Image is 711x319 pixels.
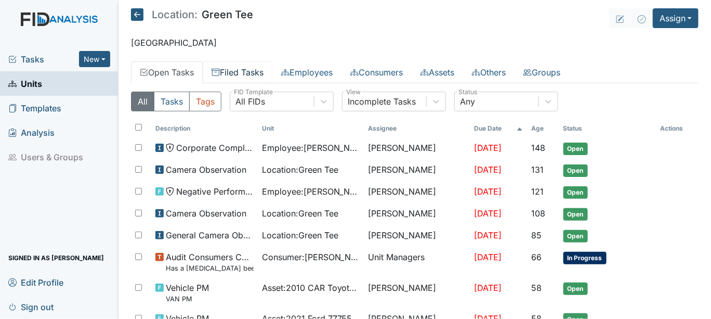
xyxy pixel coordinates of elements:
span: [DATE] [474,164,502,175]
span: Location : Green Tee [262,207,338,220]
span: Sign out [8,299,54,315]
span: [DATE] [474,186,502,197]
span: Open [563,230,588,243]
span: Employee : [PERSON_NAME] [262,185,360,198]
h5: Green Tee [131,8,253,21]
div: Type filter [131,92,221,111]
span: Negative Performance Review [176,185,253,198]
span: Employee : [PERSON_NAME] [262,142,360,154]
span: In Progress [563,252,607,264]
button: Assign [653,8,699,28]
span: [DATE] [474,230,502,240]
span: Corporate Compliance [176,142,253,154]
span: Camera Observation [166,207,246,220]
span: 148 [531,143,545,153]
a: Open Tasks [131,61,203,83]
span: [DATE] [474,252,502,262]
span: Open [563,283,588,295]
div: Incomplete Tasks [348,95,416,108]
td: [PERSON_NAME] [364,203,470,225]
div: All FIDs [235,95,265,108]
span: Open [563,186,588,199]
span: Open [563,208,588,221]
button: New [79,51,110,67]
span: [DATE] [474,208,502,219]
td: [PERSON_NAME] [364,225,470,247]
span: Asset : 2010 CAR Toyota 59838 [262,282,360,294]
span: Signed in as [PERSON_NAME] [8,250,104,266]
span: Location : Green Tee [262,229,338,241]
span: 108 [531,208,545,219]
span: 66 [531,252,542,262]
span: Analysis [8,124,55,141]
span: [DATE] [474,283,502,293]
td: [PERSON_NAME] [364,277,470,308]
th: Toggle SortBy [527,120,559,137]
a: Filed Tasks [203,61,272,83]
th: Toggle SortBy [151,120,257,137]
span: 121 [531,186,544,197]
button: All [131,92,154,111]
span: 131 [531,164,544,175]
button: Tasks [154,92,190,111]
span: Camera Observation [166,163,246,176]
th: Toggle SortBy [559,120,656,137]
span: 58 [531,283,542,293]
td: Unit Managers [364,247,470,277]
a: Assets [412,61,463,83]
span: Audit Consumers Charts Has a colonoscopy been completed for all males and females over 50 or is t... [166,251,253,273]
span: Location : Green Tee [262,163,338,176]
th: Assignee [364,120,470,137]
th: Toggle SortBy [470,120,527,137]
span: [DATE] [474,143,502,153]
span: Templates [8,100,61,116]
button: Tags [189,92,221,111]
span: Open [563,164,588,177]
th: Actions [656,120,699,137]
span: Location: [152,9,197,20]
span: Consumer : [PERSON_NAME] [262,251,360,263]
span: Units [8,75,42,92]
td: [PERSON_NAME] [364,137,470,159]
span: Vehicle PM VAN PM [166,282,209,304]
a: Consumers [341,61,412,83]
span: Edit Profile [8,274,63,290]
span: Open [563,143,588,155]
span: General Camera Observation [166,229,253,241]
span: 85 [531,230,542,240]
input: Toggle All Rows Selected [135,124,142,131]
td: [PERSON_NAME] [364,181,470,203]
a: Employees [272,61,341,83]
small: VAN PM [166,294,209,304]
div: Any [460,95,475,108]
th: Toggle SortBy [258,120,364,137]
small: Has a [MEDICAL_DATA] been completed for all [DEMOGRAPHIC_DATA] and [DEMOGRAPHIC_DATA] over 50 or ... [166,263,253,273]
a: Tasks [8,53,79,66]
td: [PERSON_NAME] [364,159,470,181]
a: Groups [515,61,569,83]
p: [GEOGRAPHIC_DATA] [131,36,699,49]
a: Others [463,61,515,83]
